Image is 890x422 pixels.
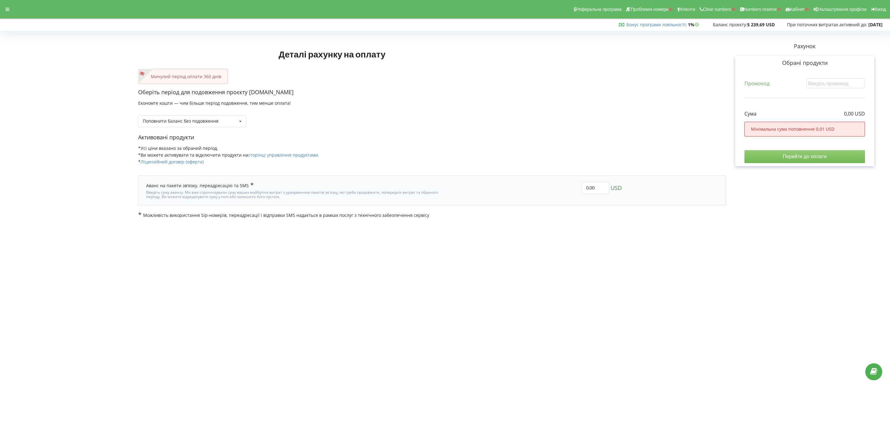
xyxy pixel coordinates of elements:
span: *Ви можете активувати та відключити продукти на [138,152,319,158]
span: Баланс проєкту: [713,22,747,27]
p: Можливість використання Sip-номерів, переадресації і відправки SMS надається в рамках послуг з те... [138,212,726,218]
h1: Деталі рахунку на оплату [138,39,526,69]
span: Реферальна програма [576,7,622,12]
p: Обрані продукти [744,59,865,67]
p: Минулий період оплати 360 днів [145,74,221,80]
p: 0,00 USD [844,110,865,117]
span: *Усі ціни вказано за обраний період. [138,145,218,151]
strong: 1% [688,22,701,27]
a: Ліцензійний договір (оферта) [141,159,204,165]
span: Проблемні номери [631,7,668,12]
div: Мінімальна сума поповнення 0,01 USD [744,122,865,137]
span: Налаштування профілю [818,7,867,12]
p: Оберіть період для подовження проєкту [DOMAIN_NAME] [138,88,726,96]
span: Numbers reserve [744,7,777,12]
div: Введіть суму авансу. Ми вже спрогнозували суму ваших майбутніх витрат з урахуванням пакетів зв'яз... [146,189,441,199]
span: Clear numbers [703,7,731,12]
p: Рахунок [726,42,884,50]
span: Клієнти [680,7,695,12]
strong: [DATE] [868,22,883,27]
span: Економте кошти — чим більше період подовження, тим менше оплата! [138,100,291,106]
span: Вихід [875,7,886,12]
input: Введіть промокод [806,78,865,88]
span: USD [611,182,622,194]
span: При поточних витратах активний до: [787,22,867,27]
a: сторінці управління продуктами. [248,152,319,158]
span: : [626,22,687,27]
strong: 5 239,69 USD [747,22,775,27]
div: Аванс на пакети зв'язку, переадресацію та SMS [146,182,254,189]
p: Активовані продукти [138,133,726,141]
span: Кабінет [790,7,805,12]
p: Промокод [744,80,769,87]
a: Бонус програми лояльності [626,22,685,27]
div: Поповнити баланс без подовження [143,119,218,123]
input: Перейти до оплати [744,150,865,163]
p: Сума [744,110,756,117]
